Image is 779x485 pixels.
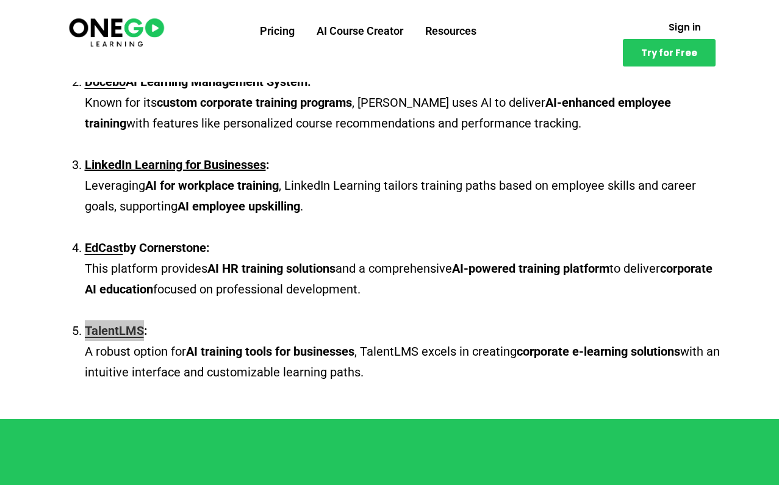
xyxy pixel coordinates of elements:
[654,15,716,39] a: Sign in
[85,261,207,276] span: This platform provides
[85,74,126,89] a: Docebo
[352,95,545,110] span: , [PERSON_NAME] uses AI to deliver
[85,344,186,359] span: A robust option for
[207,261,336,276] b: AI HR training solutions
[157,95,352,110] b: custom corporate training programs
[306,15,414,47] a: AI Course Creator
[85,95,671,131] b: AI-enhanced employee training
[354,344,517,359] span: , TalentLMS excels in creating
[669,23,701,32] span: Sign in
[623,39,716,66] a: Try for Free
[85,95,157,110] span: Known for its
[85,178,696,214] span: , LinkedIn Learning tailors training paths based on employee skills and career goals, supporting
[153,282,361,296] span: focused on professional development.
[85,178,145,193] span: Leveraging
[452,261,609,276] b: AI-powered training platform
[126,116,581,131] span: with features like personalized course recommendations and performance tracking.
[85,240,123,255] a: EdCast
[85,240,210,255] b: by Cornerstone:
[178,199,300,214] b: AI employee upskilling
[186,344,354,359] b: AI training tools for businesses
[517,344,680,359] b: corporate e-learning solutions
[336,261,452,276] span: and a comprehensive
[85,261,713,296] b: corporate AI education
[85,323,144,338] a: TalentLMS
[85,74,311,89] b: AI Learning Management System:
[85,157,270,172] b: :
[300,199,303,214] span: .
[609,261,660,276] span: to deliver
[85,344,720,379] span: with an intuitive interface and customizable learning paths.
[85,323,148,338] b: :
[85,157,266,172] a: LinkedIn Learning for Businesses
[145,178,279,193] b: AI for workplace training
[641,48,697,57] span: Try for Free
[414,15,487,47] a: Resources
[249,15,306,47] a: Pricing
